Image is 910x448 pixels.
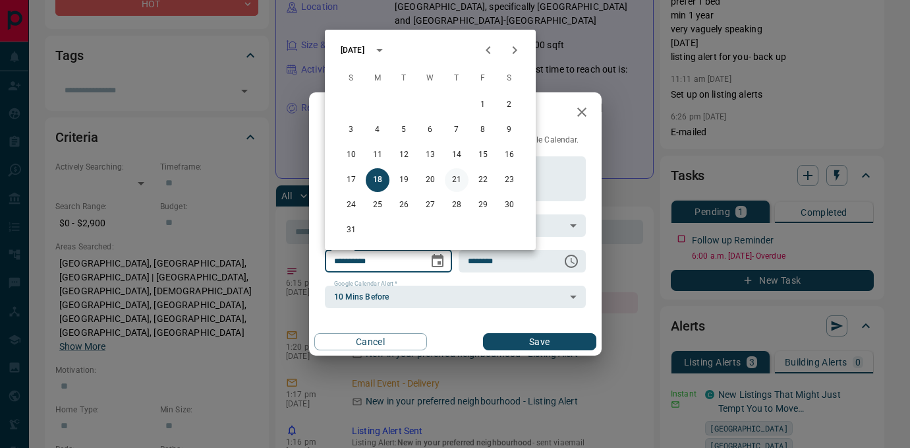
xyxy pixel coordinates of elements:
[392,118,416,142] button: 5
[418,193,442,217] button: 27
[498,168,521,192] button: 23
[424,248,451,274] button: Choose date, selected date is Aug 18, 2025
[498,118,521,142] button: 9
[366,168,389,192] button: 18
[471,168,495,192] button: 22
[418,168,442,192] button: 20
[314,333,427,350] button: Cancel
[498,65,521,92] span: Saturday
[366,65,389,92] span: Monday
[418,143,442,167] button: 13
[366,143,389,167] button: 11
[334,280,397,288] label: Google Calendar Alert
[471,93,495,117] button: 1
[418,118,442,142] button: 6
[366,118,389,142] button: 4
[334,244,351,253] label: Date
[339,118,363,142] button: 3
[471,193,495,217] button: 29
[468,244,485,253] label: Time
[471,65,495,92] span: Friday
[445,193,469,217] button: 28
[558,248,584,274] button: Choose time, selected time is 6:00 AM
[445,143,469,167] button: 14
[339,65,363,92] span: Sunday
[392,143,416,167] button: 12
[325,286,586,308] div: 10 Mins Before
[366,193,389,217] button: 25
[392,193,416,217] button: 26
[309,92,395,135] h2: Edit Task
[418,65,442,92] span: Wednesday
[445,168,469,192] button: 21
[445,65,469,92] span: Thursday
[341,44,364,56] div: [DATE]
[339,193,363,217] button: 24
[392,65,416,92] span: Tuesday
[339,143,363,167] button: 10
[339,218,363,242] button: 31
[471,118,495,142] button: 8
[392,168,416,192] button: 19
[471,143,495,167] button: 15
[498,143,521,167] button: 16
[475,37,501,63] button: Previous month
[498,93,521,117] button: 2
[483,333,596,350] button: Save
[498,193,521,217] button: 30
[501,37,528,63] button: Next month
[339,168,363,192] button: 17
[368,39,391,61] button: calendar view is open, switch to year view
[445,118,469,142] button: 7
